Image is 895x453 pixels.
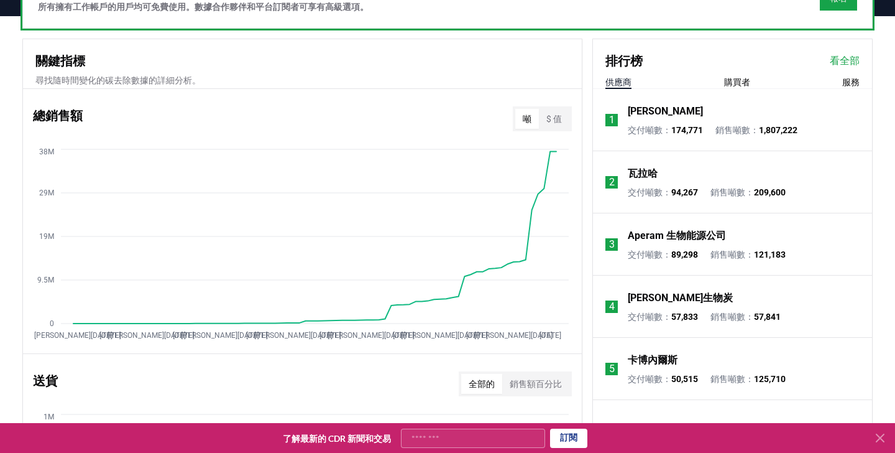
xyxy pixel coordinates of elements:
font: ： [663,187,671,197]
font: 3 [609,238,615,250]
font: 89,298 [671,250,698,259]
font: 關鍵指標 [35,54,85,68]
font: 銷售噸數 [715,125,750,135]
tspan: [PERSON_NAME][DATE] [401,331,479,340]
font: ： [745,374,754,384]
font: 全部的 [469,379,495,389]
font: 209,600 [754,187,786,197]
tspan: 0 [50,319,54,328]
font: 5 [609,363,615,375]
font: ： [750,125,759,135]
font: 57,841 [754,312,781,322]
tspan: [PERSON_NAME][DATE] [34,331,112,340]
font: Aperam 生物能源公司 [628,230,726,241]
tspan: [PERSON_NAME][DATE] [108,331,186,340]
tspan: [DATE] [393,331,415,340]
font: 排行榜 [605,54,643,68]
font: 卡博內爾斯 [628,354,677,366]
a: [PERSON_NAME] [628,104,703,119]
tspan: [DATE] [173,331,195,340]
font: 尋找隨時間變化的碳去除數據的詳細分析。 [35,75,201,85]
font: 噸 [523,114,531,124]
font: 瓦拉哈 [628,167,658,179]
font: ： [663,125,671,135]
font: 4 [609,301,615,312]
font: 看全部 [830,55,860,67]
a: 看全部 [830,54,860,68]
font: 購買者 [724,77,750,87]
font: 1,807,222 [759,125,797,135]
font: 57,833 [671,312,698,322]
tspan: [DATE] [246,331,268,340]
font: 銷售噸數 [710,250,745,259]
a: [PERSON_NAME]生物炭 [628,291,733,306]
font: 送貨 [33,373,58,388]
tspan: 9.5M [37,276,54,284]
tspan: [DATE] [466,331,488,340]
font: 銷售噸數 [710,187,745,197]
font: [PERSON_NAME]生物炭 [628,292,733,304]
button: 加載更多 [700,419,765,444]
font: 供應商 [605,77,631,87]
font: 125,710 [754,374,786,384]
font: 銷售噸數 [710,374,745,384]
tspan: [PERSON_NAME][DATE] [254,331,333,340]
font: [PERSON_NAME] [628,105,703,117]
font: ： [663,250,671,259]
font: 所有擁有工作帳戶的用戶均可免費使用。數據合作夥伴和平台訂閱者可享有高級選項。 [38,2,369,12]
tspan: 1M [44,413,54,421]
font: 交付噸數 [628,187,663,197]
font: 銷售噸數 [710,312,745,322]
tspan: 38M [39,147,54,156]
font: 174,771 [671,125,703,135]
font: ： [745,187,754,197]
font: 2 [609,176,615,188]
font: ： [745,250,754,259]
tspan: 29M [39,189,54,197]
font: 94,267 [671,187,698,197]
font: 交付噸數 [628,125,663,135]
tspan: [DATE] [99,331,121,340]
font: 121,183 [754,250,786,259]
tspan: [PERSON_NAME][DATE] [474,331,553,340]
font: ： [745,312,754,322]
tspan: [DATE] [539,331,561,340]
font: 服務 [842,77,860,87]
a: 瓦拉哈 [628,166,658,181]
a: Aperam 生物能源公司 [628,228,726,243]
font: ： [663,312,671,322]
font: 50,515 [671,374,698,384]
tspan: 19M [39,232,54,241]
font: 交付噸數 [628,312,663,322]
font: ： [663,374,671,384]
font: $ 值 [546,114,562,124]
font: 銷售額百分比 [510,379,562,389]
font: 1 [609,114,615,126]
font: 總銷售額 [33,108,83,123]
tspan: [PERSON_NAME][DATE] [181,331,259,340]
font: 交付噸數 [628,374,663,384]
font: 交付噸數 [628,250,663,259]
tspan: [DATE] [319,331,341,340]
a: 卡博內爾斯 [628,353,677,368]
tspan: [PERSON_NAME][DATE] [328,331,406,340]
